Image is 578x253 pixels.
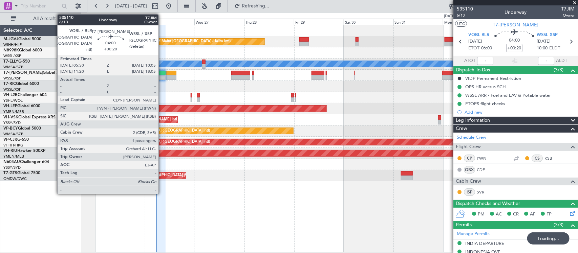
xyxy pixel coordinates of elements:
span: [DATE] - [DATE] [115,3,147,9]
span: Owner [561,13,575,18]
a: VH-L2BChallenger 604 [3,93,47,97]
div: Tue 26 [145,19,195,25]
span: (3/3) [554,66,563,73]
span: T7JIM [561,5,575,13]
span: AF [530,211,535,218]
div: VIDP Permanent Restriction [465,75,521,81]
span: M-JGVJ [3,37,18,41]
a: WMSA/SZB [3,65,23,70]
button: Refreshing... [231,1,272,11]
div: Planned Maint [GEOGRAPHIC_DATA] ([GEOGRAPHIC_DATA] Intl) [97,126,210,136]
span: Dispatch To-Dos [456,66,490,74]
a: OMDW/DWC [3,176,27,181]
a: YSSY/SYD [3,165,21,170]
span: T7-[PERSON_NAME] [3,71,43,75]
span: [DATE] [537,38,551,45]
div: WSSL ARR - Fuel and LAV & Potable water [465,92,551,98]
span: Leg Information [456,117,490,124]
div: INDIA DEPARTURE [465,240,504,246]
div: ISP [464,188,475,196]
a: KSB [544,155,560,161]
div: Planned Maint [GEOGRAPHIC_DATA] ([GEOGRAPHIC_DATA] Intl) [97,137,210,147]
a: SVR [477,189,492,195]
span: Cabin Crew [456,178,481,185]
span: N8998K [3,48,19,52]
span: T7-GTS [3,171,17,175]
span: WSSL XSP [537,32,558,39]
div: Fri 29 [294,19,344,25]
a: VP-BCYGlobal 5000 [3,127,41,131]
a: VH-LEPGlobal 6000 [3,104,40,108]
span: T7-ELLY [3,60,18,64]
span: CR [513,211,519,218]
span: Permits [456,221,472,229]
div: Wed 27 [194,19,244,25]
span: 535110 [457,5,473,13]
div: CP [464,155,475,162]
span: VH-L2B [3,93,18,97]
span: All Aircraft [18,16,71,21]
div: OBX [464,166,475,174]
span: PM [478,211,485,218]
span: VP-BCY [3,127,18,131]
a: VH-RIUHawker 800XP [3,149,45,153]
a: YMEN/MEB [3,109,24,114]
a: VHHH/HKG [3,143,23,148]
span: ETOT [468,45,479,52]
button: All Aircraft [7,13,73,24]
span: Crew [456,125,467,133]
a: M-JGVJGlobal 5000 [3,37,41,41]
a: VP-CJRG-650 [3,138,29,142]
a: WSSL/XSP [3,76,21,81]
a: PWN [477,155,492,161]
div: Sat 30 [344,19,393,25]
span: ALDT [556,57,567,64]
span: 04:00 [509,37,520,44]
div: Mon 1 [443,19,493,25]
span: ELDT [549,45,560,52]
div: Unplanned Maint [GEOGRAPHIC_DATA] (Seletar) [113,170,198,181]
a: VH-VSKGlobal Express XRS [3,115,56,119]
div: Unplanned Maint Sydney ([PERSON_NAME] Intl) [95,115,178,125]
div: OPS HR versus SCH [465,84,506,90]
a: T7-[PERSON_NAME]Global 7500 [3,71,66,75]
span: Dispatch Checks and Weather [456,200,520,208]
div: Add new [465,109,575,115]
div: Loading... [527,232,570,245]
div: Mon 25 [95,19,145,25]
span: [DATE] [468,38,482,45]
div: Thu 28 [244,19,294,25]
div: [DATE] [444,14,455,19]
button: UTC [455,21,467,27]
span: VH-LEP [3,104,17,108]
span: (3/3) [554,221,563,228]
a: WSSL/XSP [3,53,21,59]
div: Underway [505,9,527,16]
a: T7-GTSGlobal 7500 [3,171,40,175]
div: Sun 31 [393,19,443,25]
a: Schedule Crew [457,134,486,141]
a: T7-RICGlobal 6000 [3,82,39,86]
span: ATOT [464,57,475,64]
a: WSSL/XSP [3,87,21,92]
a: Manage Permits [457,231,490,237]
a: WIHH/HLP [3,42,22,47]
input: --:-- [477,57,493,65]
div: ETOPS flight checks [465,101,505,107]
a: N604AUChallenger 604 [3,160,49,164]
span: 10:00 [537,45,548,52]
div: CS [532,155,543,162]
div: [DATE] [82,14,94,19]
span: Refreshing... [241,4,270,8]
span: T7-RIC [3,82,16,86]
span: AC [496,211,502,218]
span: FP [547,211,552,218]
a: N8998KGlobal 6000 [3,48,42,52]
a: YSSY/SYD [3,120,21,125]
span: VP-CJR [3,138,17,142]
span: VH-RIU [3,149,17,153]
div: Planned Maint [GEOGRAPHIC_DATA] (Halim Intl) [147,37,231,47]
span: N604AU [3,160,20,164]
span: VOBL BLR [468,32,489,39]
span: Flight Crew [456,143,481,151]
